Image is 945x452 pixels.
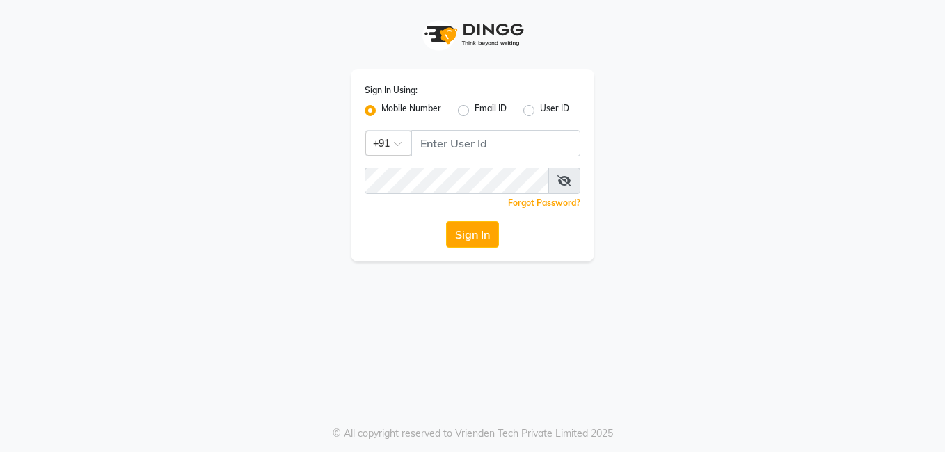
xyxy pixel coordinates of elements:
[475,102,507,119] label: Email ID
[508,197,580,208] a: Forgot Password?
[411,130,580,156] input: Username
[417,14,528,55] img: logo1.svg
[540,102,569,119] label: User ID
[365,84,418,97] label: Sign In Using:
[365,168,549,194] input: Username
[446,221,499,248] button: Sign In
[381,102,441,119] label: Mobile Number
